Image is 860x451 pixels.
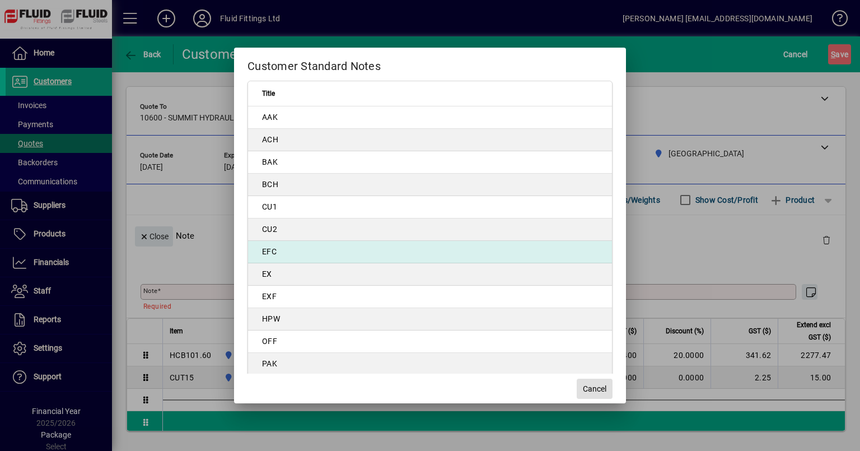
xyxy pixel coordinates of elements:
td: EXF [248,286,612,308]
td: BCH [248,174,612,196]
td: CU1 [248,196,612,218]
td: ACH [248,129,612,151]
td: HPW [248,308,612,331]
span: Title [262,87,275,100]
td: AAK [248,106,612,129]
td: EFC [248,241,612,263]
td: CU2 [248,218,612,241]
td: OFF [248,331,612,353]
td: PAK [248,353,612,375]
td: BAK [248,151,612,174]
button: Cancel [577,379,613,399]
h2: Customer Standard Notes [234,48,626,80]
span: Cancel [583,383,606,395]
td: EX [248,263,612,286]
